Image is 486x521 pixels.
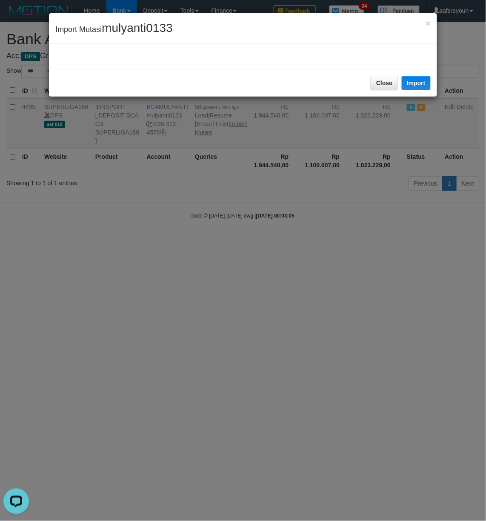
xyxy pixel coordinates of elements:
span: × [426,18,431,28]
button: Import [402,76,431,90]
button: Close [426,19,431,28]
span: mulyanti0133 [102,21,173,34]
button: Open LiveChat chat widget [3,3,29,29]
button: Close [371,76,398,90]
span: Import Mutasi [55,25,173,34]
